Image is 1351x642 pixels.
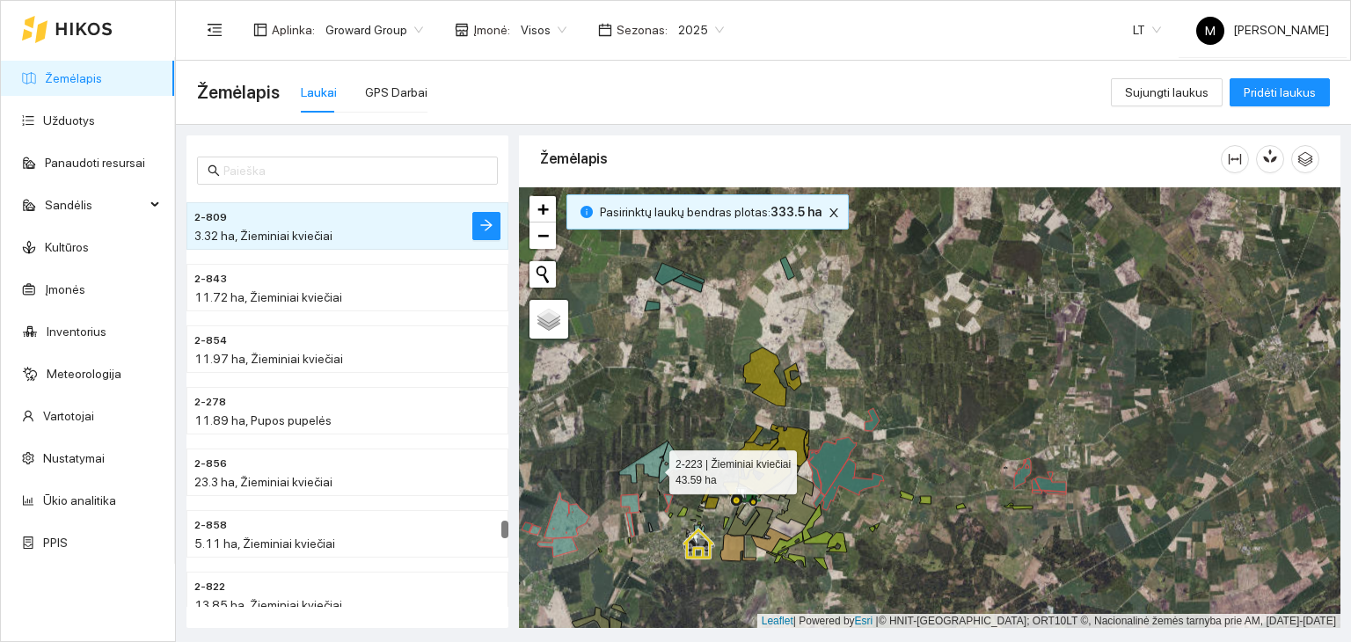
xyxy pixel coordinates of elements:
span: Groward Group [325,17,423,43]
a: Zoom out [529,223,556,249]
a: Vartotojai [43,409,94,423]
span: − [537,224,549,246]
span: 5.11 ha, Žieminiai kviečiai [194,536,335,551]
span: Visos [521,17,566,43]
a: Kultūros [45,240,89,254]
span: 11.97 ha, Žieminiai kviečiai [194,352,343,366]
span: 2-856 [194,456,227,472]
div: Laukai [301,83,337,102]
span: | [876,615,879,627]
a: Nustatymai [43,451,105,465]
span: info-circle [581,206,593,218]
span: column-width [1222,152,1248,166]
a: Esri [855,615,873,627]
span: menu-fold [207,22,223,38]
a: Zoom in [529,196,556,223]
a: Meteorologija [47,367,121,381]
span: 3.32 ha, Žieminiai kviečiai [194,229,332,243]
span: 2-822 [194,579,225,595]
a: Leaflet [762,615,793,627]
span: Sezonas : [617,20,668,40]
span: 11.72 ha, Žieminiai kviečiai [194,290,342,304]
button: Sujungti laukus [1111,78,1223,106]
span: 2025 [678,17,724,43]
button: close [823,202,844,223]
span: Pridėti laukus [1244,83,1316,102]
a: Panaudoti resursai [45,156,145,170]
button: column-width [1221,145,1249,173]
a: Layers [529,300,568,339]
span: arrow-right [479,218,493,235]
span: close [824,207,843,219]
div: Žemėlapis [540,134,1221,184]
span: 2-843 [194,271,227,288]
button: arrow-right [472,212,500,240]
input: Paieška [223,161,487,180]
a: Sujungti laukus [1111,85,1223,99]
span: 2-858 [194,517,227,534]
span: M [1205,17,1216,45]
a: Užduotys [43,113,95,128]
span: shop [455,23,469,37]
a: Ūkio analitika [43,493,116,507]
span: LT [1133,17,1161,43]
span: 11.89 ha, Pupos pupelės [194,413,332,427]
div: | Powered by © HNIT-[GEOGRAPHIC_DATA]; ORT10LT ©, Nacionalinė žemės tarnyba prie AM, [DATE]-[DATE] [757,614,1340,629]
span: Įmonė : [473,20,510,40]
span: Sandėlis [45,187,145,223]
span: layout [253,23,267,37]
a: PPIS [43,536,68,550]
span: Aplinka : [272,20,315,40]
span: 23.3 ha, Žieminiai kviečiai [194,475,332,489]
span: 2-854 [194,332,227,349]
span: Žemėlapis [197,78,280,106]
span: [PERSON_NAME] [1196,23,1329,37]
span: 2-278 [194,394,226,411]
a: Inventorius [47,325,106,339]
span: 13.85 ha, Žieminiai kviečiai [194,598,342,612]
span: 2-809 [194,209,227,226]
span: search [208,164,220,177]
a: Žemėlapis [45,71,102,85]
span: Pasirinktų laukų bendras plotas : [600,202,822,222]
span: calendar [598,23,612,37]
b: 333.5 ha [770,205,822,219]
span: + [537,198,549,220]
button: Pridėti laukus [1230,78,1330,106]
span: Sujungti laukus [1125,83,1209,102]
a: Pridėti laukus [1230,85,1330,99]
button: menu-fold [197,12,232,47]
button: Initiate a new search [529,261,556,288]
div: GPS Darbai [365,83,427,102]
a: Įmonės [45,282,85,296]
